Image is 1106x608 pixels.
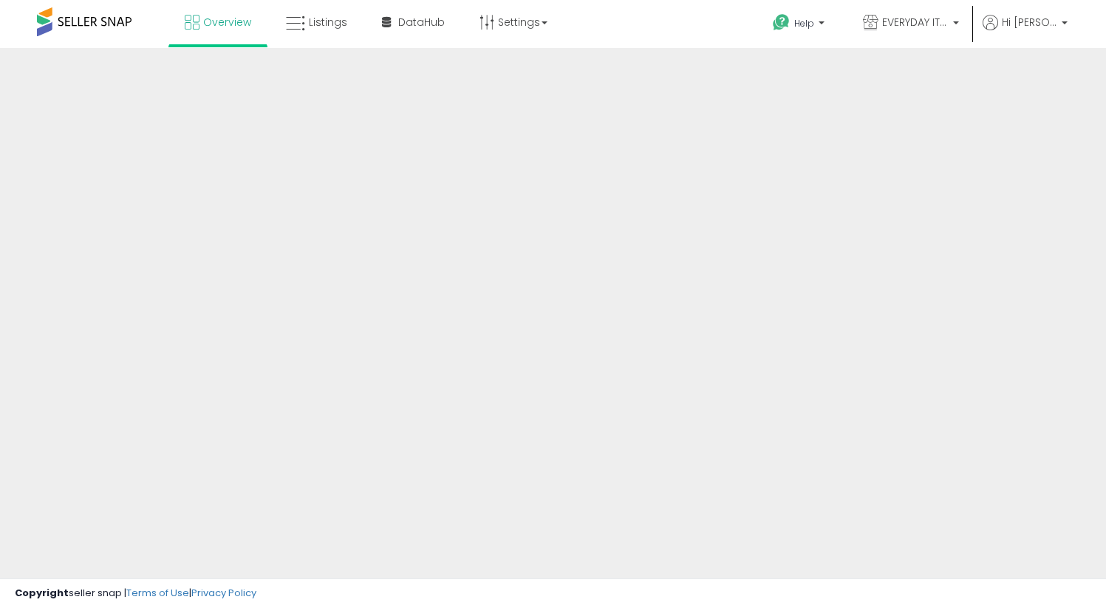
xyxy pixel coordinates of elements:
a: Hi [PERSON_NAME] [983,15,1068,48]
strong: Copyright [15,586,69,600]
span: EVERYDAY ITEMS 4 YOU [882,15,949,30]
span: Help [794,17,814,30]
span: DataHub [398,15,445,30]
span: Listings [309,15,347,30]
div: seller snap | | [15,587,256,601]
a: Terms of Use [126,586,189,600]
span: Overview [203,15,251,30]
i: Get Help [772,13,791,32]
a: Help [761,2,839,48]
a: Privacy Policy [191,586,256,600]
span: Hi [PERSON_NAME] [1002,15,1057,30]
